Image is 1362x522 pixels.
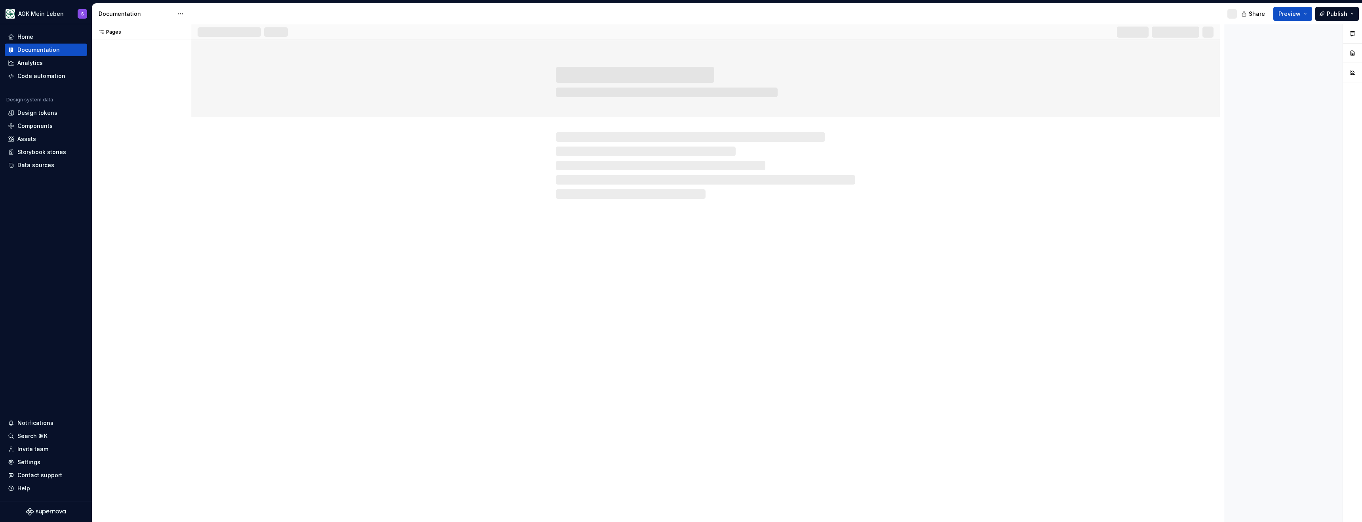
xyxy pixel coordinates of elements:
a: Storybook stories [5,146,87,158]
span: Publish [1327,10,1347,18]
div: Help [17,484,30,492]
button: Notifications [5,417,87,429]
div: Assets [17,135,36,143]
svg: Supernova Logo [26,508,66,516]
div: Storybook stories [17,148,66,156]
div: Invite team [17,445,48,453]
button: Search ⌘K [5,430,87,442]
button: Share [1237,7,1270,21]
a: Components [5,120,87,132]
span: Preview [1278,10,1301,18]
div: S [81,11,84,17]
a: Settings [5,456,87,469]
div: Settings [17,458,40,466]
a: Invite team [5,443,87,455]
div: Home [17,33,33,41]
div: Design tokens [17,109,57,117]
div: Analytics [17,59,43,67]
a: Documentation [5,44,87,56]
div: Code automation [17,72,65,80]
a: Code automation [5,70,87,82]
img: df5db9ef-aba0-4771-bf51-9763b7497661.png [6,9,15,19]
div: Documentation [17,46,60,54]
button: Preview [1273,7,1312,21]
div: Contact support [17,471,62,479]
div: Design system data [6,97,53,103]
div: AOK Mein Leben [18,10,64,18]
a: Design tokens [5,107,87,119]
div: Data sources [17,161,54,169]
button: Contact support [5,469,87,482]
a: Assets [5,133,87,145]
div: Pages [95,29,121,35]
button: Publish [1315,7,1359,21]
a: Home [5,30,87,43]
span: Share [1249,10,1265,18]
div: Components [17,122,53,130]
button: Help [5,482,87,495]
a: Analytics [5,57,87,69]
button: AOK Mein LebenS [2,5,90,22]
a: Data sources [5,159,87,171]
div: Documentation [99,10,173,18]
div: Search ⌘K [17,432,48,440]
div: Notifications [17,419,53,427]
